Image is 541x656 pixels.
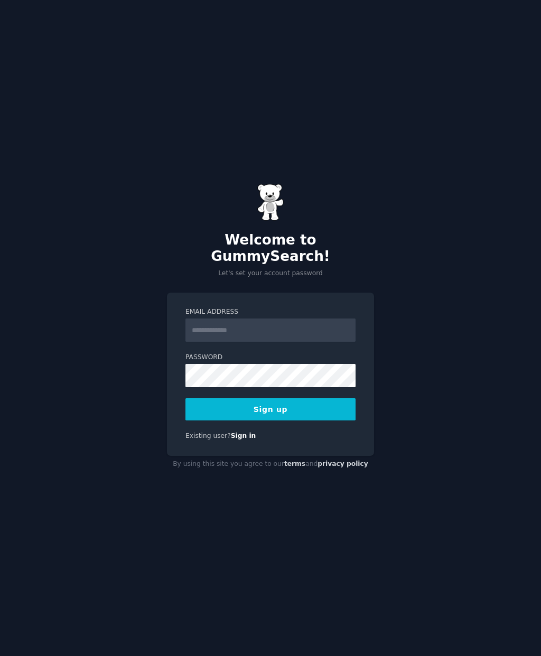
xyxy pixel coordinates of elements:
img: Gummy Bear [257,184,284,221]
label: Email Address [185,307,356,317]
h2: Welcome to GummySearch! [167,232,374,265]
div: By using this site you agree to our and [167,456,374,473]
label: Password [185,353,356,362]
a: Sign in [231,432,256,439]
p: Let's set your account password [167,269,374,278]
a: terms [284,460,305,467]
a: privacy policy [318,460,368,467]
span: Existing user? [185,432,231,439]
button: Sign up [185,398,356,420]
